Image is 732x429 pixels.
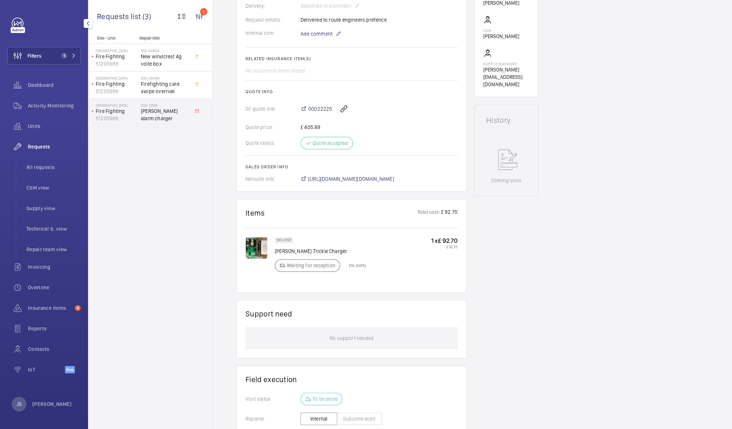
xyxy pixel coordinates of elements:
[32,400,72,408] p: [PERSON_NAME]
[28,52,41,59] span: Filters
[275,247,366,255] p: [PERSON_NAME] Trickle Charger
[245,164,458,169] h2: Sales order info
[96,76,138,80] p: [GEOGRAPHIC_DATA]
[26,184,81,191] span: CSM view
[28,143,81,150] span: Requests
[245,237,267,259] img: lK8MR69fA1pIuBbHktTrB_q-s9TMWmNmw9mjtjiPpngQbBXB.png
[245,375,458,384] h1: Field execution
[440,208,458,217] p: £ 92.70
[483,33,519,40] p: [PERSON_NAME]
[96,107,138,115] p: Fire Fighting
[486,117,526,124] h1: History
[28,325,81,332] span: Reports
[483,66,529,88] p: [PERSON_NAME][EMAIL_ADDRESS][DOMAIN_NAME]
[28,366,65,373] span: IoT
[65,366,75,373] span: Beta
[88,36,136,41] p: Site - Unit
[28,263,81,271] span: Invoicing
[141,53,189,67] span: New windcrest 4g volte box
[26,164,81,171] span: All requests
[97,12,142,21] span: Requests list
[141,107,189,122] span: [PERSON_NAME] alarm charger
[28,345,81,353] span: Contacts
[96,103,138,107] p: [GEOGRAPHIC_DATA]
[96,53,138,60] p: Fire Fighting
[301,175,394,183] a: [URL][DOMAIN_NAME][DOMAIN_NAME]
[313,395,338,403] p: To be done
[245,208,265,217] h1: Items
[308,175,394,183] span: [URL][DOMAIN_NAME][DOMAIN_NAME]
[301,412,337,425] button: Internal
[337,412,382,425] button: Subcontractor
[417,208,440,217] p: Total cost:
[301,30,332,37] span: Add comment
[141,103,189,107] h2: R25-12189
[245,309,292,318] h1: Support need
[141,48,189,53] h2: R25-04804
[96,115,138,122] p: 51205988
[277,239,291,241] p: SKU 8191
[28,81,81,89] span: Dashboard
[96,60,138,67] p: 51205988
[301,105,332,113] a: 00022225
[61,53,67,59] span: 1
[96,48,138,53] p: [GEOGRAPHIC_DATA]
[139,36,188,41] p: Repair title
[28,122,81,130] span: Units
[96,80,138,88] p: Fire Fighting
[141,80,189,95] span: Firefighting card swipe override
[245,56,458,61] h2: Related insurance item(s)
[26,225,81,232] span: Technical S. view
[483,28,519,33] p: CSM
[26,246,81,253] span: Repair team view
[308,105,332,113] span: 00022225
[17,400,22,408] p: JS
[96,88,138,95] p: 51205988
[141,76,189,80] h2: R25-08589
[7,47,81,65] button: Filters1
[483,62,529,66] p: Supply manager
[28,284,81,291] span: Overtime
[287,262,335,269] p: Waiting for reception
[491,177,521,184] p: Coming soon
[75,305,81,311] span: 8
[431,237,458,245] p: 1 x £ 92.70
[28,102,81,109] span: Activity Monitoring
[345,263,366,268] p: ETA: [DATE]
[431,245,458,249] p: £ 92.70
[329,327,374,349] p: No support needed
[245,89,458,94] h2: Quote info
[28,304,72,312] span: Insurance items
[26,205,81,212] span: Supply view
